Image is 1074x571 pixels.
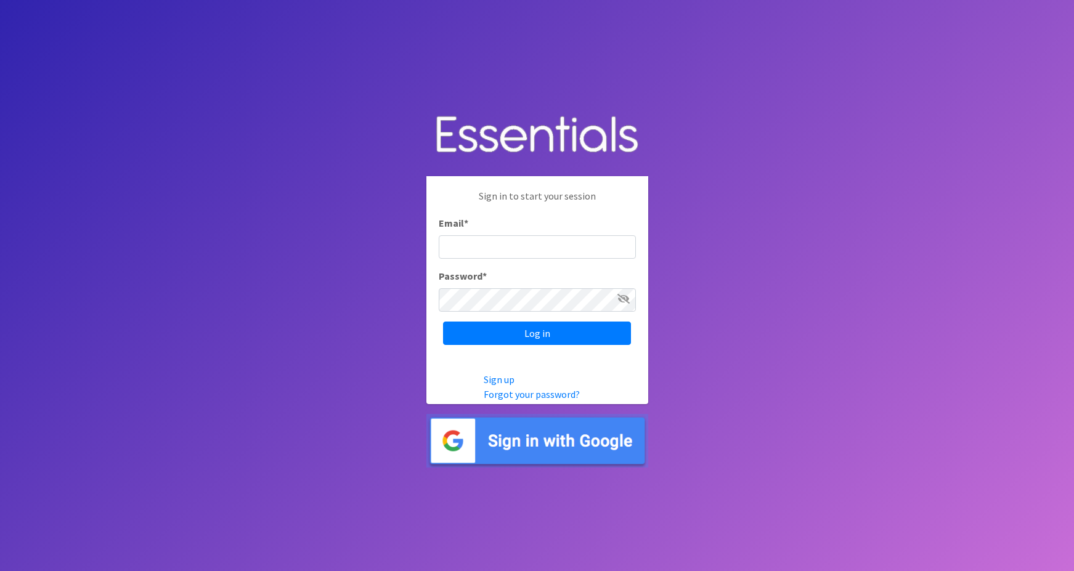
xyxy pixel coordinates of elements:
[439,188,636,216] p: Sign in to start your session
[484,388,580,400] a: Forgot your password?
[484,373,515,386] a: Sign up
[439,269,487,283] label: Password
[482,270,487,282] abbr: required
[426,103,648,167] img: Human Essentials
[426,414,648,468] img: Sign in with Google
[464,217,468,229] abbr: required
[443,322,631,345] input: Log in
[439,216,468,230] label: Email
